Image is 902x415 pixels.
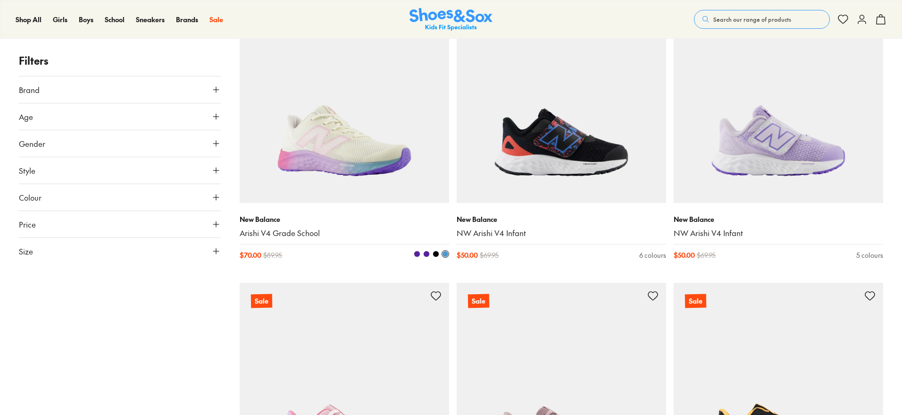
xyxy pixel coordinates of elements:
[674,214,883,224] p: New Balance
[674,250,695,260] span: $ 50.00
[209,15,223,24] span: Sale
[19,246,33,257] span: Size
[240,214,449,224] p: New Balance
[19,130,221,157] button: Gender
[19,76,221,103] button: Brand
[16,15,42,24] span: Shop All
[79,15,93,24] span: Boys
[136,15,165,25] a: Sneakers
[409,8,493,31] a: Shoes & Sox
[19,211,221,237] button: Price
[19,103,221,130] button: Age
[105,15,125,25] a: School
[19,192,42,203] span: Colour
[19,157,221,184] button: Style
[53,15,67,25] a: Girls
[674,228,883,238] a: NW Arishi V4 Infant
[639,250,666,260] div: 6 colours
[240,250,261,260] span: $ 70.00
[16,15,42,25] a: Shop All
[457,228,666,238] a: NW Arishi V4 Infant
[19,165,35,176] span: Style
[856,250,883,260] div: 5 colours
[19,184,221,211] button: Colour
[468,294,489,308] p: Sale
[176,15,198,24] span: Brands
[713,15,791,24] span: Search our range of products
[480,250,499,260] span: $ 69.95
[685,294,706,308] p: Sale
[263,250,282,260] span: $ 89.95
[694,10,830,29] button: Search our range of products
[176,15,198,25] a: Brands
[105,15,125,24] span: School
[19,111,33,122] span: Age
[19,84,40,95] span: Brand
[79,15,93,25] a: Boys
[457,250,478,260] span: $ 50.00
[697,250,716,260] span: $ 69.95
[19,238,221,264] button: Size
[209,15,223,25] a: Sale
[136,15,165,24] span: Sneakers
[457,214,666,224] p: New Balance
[19,138,45,149] span: Gender
[19,53,221,68] p: Filters
[240,228,449,238] a: Arishi V4 Grade School
[409,8,493,31] img: SNS_Logo_Responsive.svg
[53,15,67,24] span: Girls
[251,294,272,308] p: Sale
[19,219,36,230] span: Price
